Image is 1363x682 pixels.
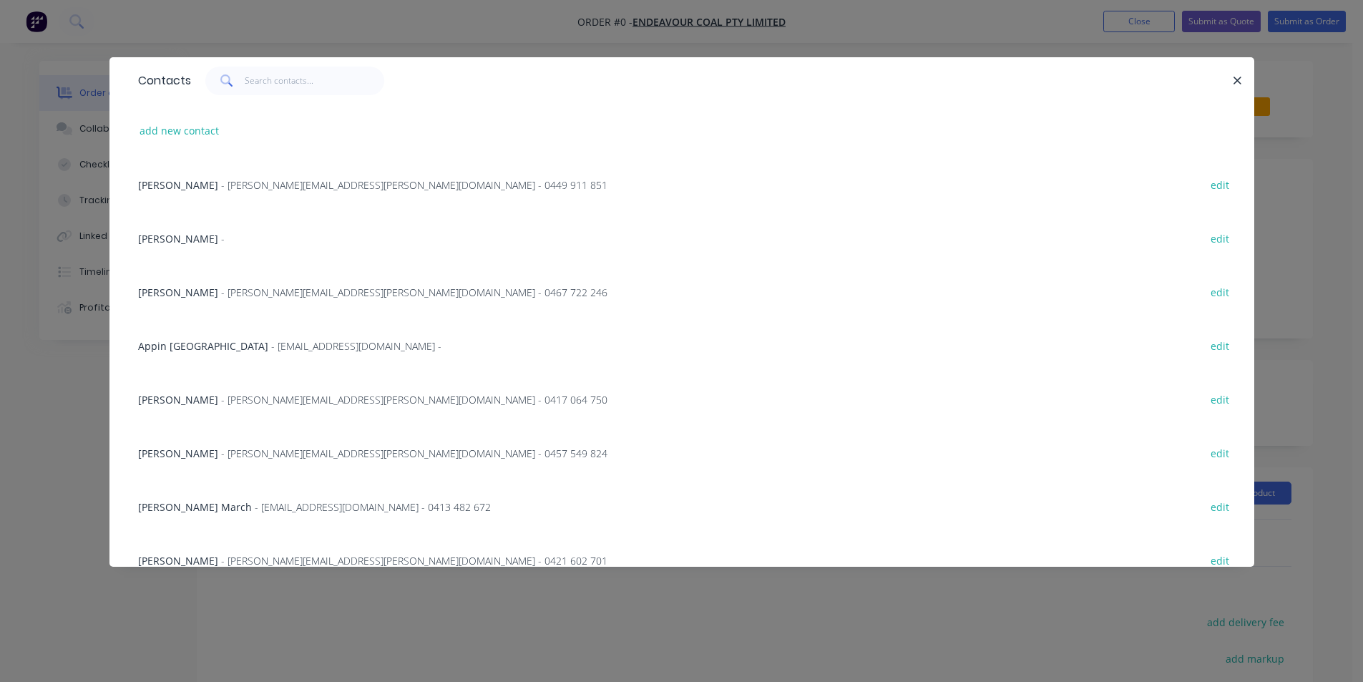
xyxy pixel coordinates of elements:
[138,339,268,353] span: Appin [GEOGRAPHIC_DATA]
[138,178,218,192] span: [PERSON_NAME]
[221,393,607,406] span: - [PERSON_NAME][EMAIL_ADDRESS][PERSON_NAME][DOMAIN_NAME] - 0417 064 750
[138,286,218,299] span: [PERSON_NAME]
[138,232,218,245] span: [PERSON_NAME]
[138,500,252,514] span: [PERSON_NAME] March
[1203,443,1237,462] button: edit
[245,67,384,95] input: Search contacts...
[1203,282,1237,301] button: edit
[1203,550,1237,570] button: edit
[221,554,607,567] span: - [PERSON_NAME][EMAIL_ADDRESS][PERSON_NAME][DOMAIN_NAME] - 0421 602 701
[1203,228,1237,248] button: edit
[221,178,607,192] span: - [PERSON_NAME][EMAIL_ADDRESS][PERSON_NAME][DOMAIN_NAME] - 0449 911 851
[1203,497,1237,516] button: edit
[138,447,218,460] span: [PERSON_NAME]
[132,121,227,140] button: add new contact
[138,393,218,406] span: [PERSON_NAME]
[221,286,607,299] span: - [PERSON_NAME][EMAIL_ADDRESS][PERSON_NAME][DOMAIN_NAME] - 0467 722 246
[1203,389,1237,409] button: edit
[138,554,218,567] span: [PERSON_NAME]
[221,447,607,460] span: - [PERSON_NAME][EMAIL_ADDRESS][PERSON_NAME][DOMAIN_NAME] - 0457 549 824
[271,339,441,353] span: - [EMAIL_ADDRESS][DOMAIN_NAME] -
[255,500,491,514] span: - [EMAIL_ADDRESS][DOMAIN_NAME] - 0413 482 672
[1203,175,1237,194] button: edit
[221,232,225,245] span: -
[131,58,191,104] div: Contacts
[1203,336,1237,355] button: edit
